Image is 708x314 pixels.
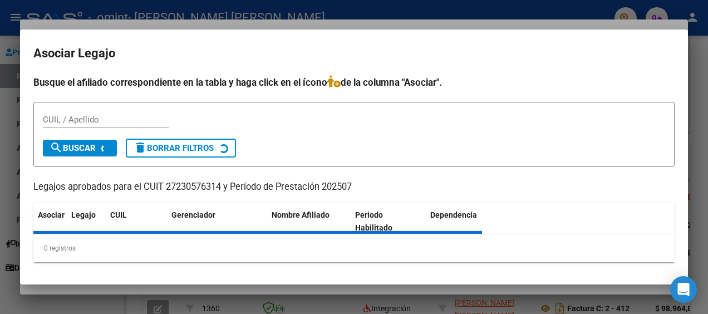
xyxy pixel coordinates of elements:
[355,210,392,232] span: Periodo Habilitado
[126,139,236,158] button: Borrar Filtros
[33,75,675,90] h4: Busque el afiliado correspondiente en la tabla y haga click en el ícono de la columna "Asociar".
[67,203,106,240] datatable-header-cell: Legajo
[33,234,675,262] div: 0 registros
[38,210,65,219] span: Asociar
[167,203,267,240] datatable-header-cell: Gerenciador
[171,210,215,219] span: Gerenciador
[71,210,96,219] span: Legajo
[33,203,67,240] datatable-header-cell: Asociar
[43,140,117,156] button: Buscar
[50,143,96,153] span: Buscar
[110,210,127,219] span: CUIL
[670,276,697,303] div: Open Intercom Messenger
[272,210,330,219] span: Nombre Afiliado
[426,203,509,240] datatable-header-cell: Dependencia
[430,210,477,219] span: Dependencia
[134,143,214,153] span: Borrar Filtros
[33,180,675,194] p: Legajos aprobados para el CUIT 27230576314 y Período de Prestación 202507
[50,141,63,154] mat-icon: search
[33,43,675,64] h2: Asociar Legajo
[351,203,426,240] datatable-header-cell: Periodo Habilitado
[267,203,351,240] datatable-header-cell: Nombre Afiliado
[106,203,167,240] datatable-header-cell: CUIL
[134,141,147,154] mat-icon: delete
